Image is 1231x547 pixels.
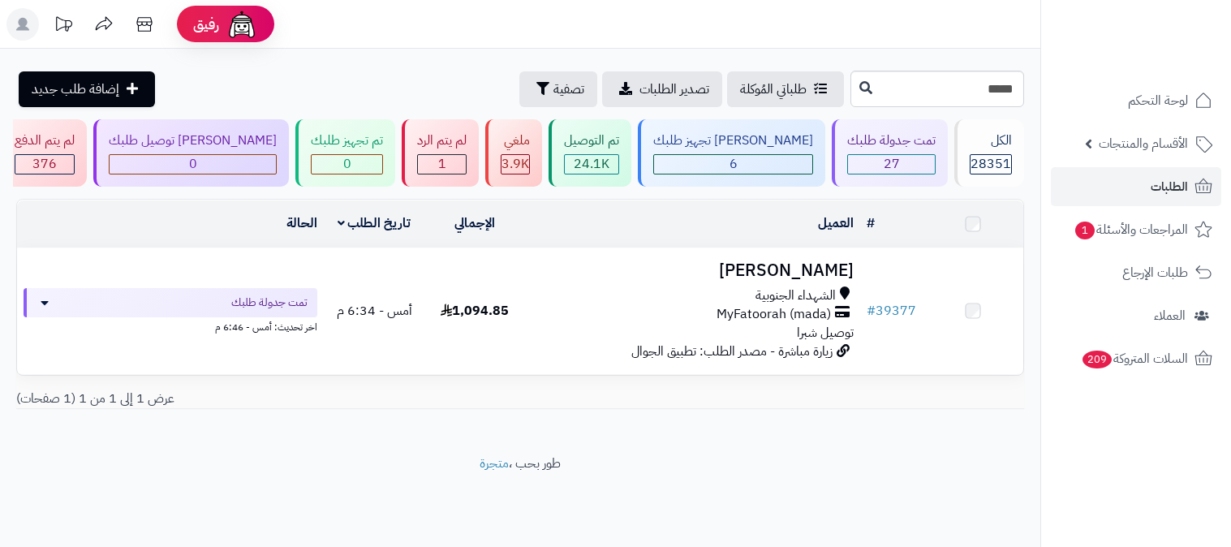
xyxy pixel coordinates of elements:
span: 27 [884,154,900,174]
div: عرض 1 إلى 1 من 1 (1 صفحات) [4,390,520,408]
div: 0 [110,155,276,174]
a: الإجمالي [454,213,495,233]
h3: [PERSON_NAME] [532,261,854,280]
span: # [867,301,876,321]
span: 3.9K [501,154,529,174]
span: 6 [730,154,738,174]
div: 0 [312,155,382,174]
div: 24063 [565,155,618,174]
div: تم التوصيل [564,131,619,150]
img: ai-face.png [226,8,258,41]
img: logo-2.png [1121,41,1216,75]
div: ملغي [501,131,530,150]
a: الطلبات [1051,167,1221,206]
span: 376 [32,154,57,174]
a: تمت جدولة طلبك 27 [829,119,951,187]
span: 0 [343,154,351,174]
span: الشهداء الجنوبية [755,286,836,305]
a: # [867,213,875,233]
span: رفيق [193,15,219,34]
div: [PERSON_NAME] توصيل طلبك [109,131,277,150]
a: #39377 [867,301,916,321]
span: طلبات الإرجاع [1122,261,1188,284]
span: 0 [189,154,197,174]
span: العملاء [1154,304,1186,327]
div: 3874 [501,155,529,174]
span: إضافة طلب جديد [32,80,119,99]
a: المراجعات والأسئلة1 [1051,210,1221,249]
span: توصيل شبرا [797,323,854,342]
div: اخر تحديث: أمس - 6:46 م [24,317,317,334]
a: تم تجهيز طلبك 0 [292,119,398,187]
div: الكل [970,131,1012,150]
a: طلباتي المُوكلة [727,71,844,107]
div: تمت جدولة طلبك [847,131,936,150]
a: العميل [818,213,854,233]
span: 24.1K [574,154,609,174]
a: إضافة طلب جديد [19,71,155,107]
span: 28351 [971,154,1011,174]
span: 1 [1075,222,1095,239]
div: لم يتم الدفع [15,131,75,150]
div: 1 [418,155,466,174]
span: أمس - 6:34 م [337,301,412,321]
a: طلبات الإرجاع [1051,253,1221,292]
span: 1 [438,154,446,174]
a: لم يتم الرد 1 [398,119,482,187]
span: السلات المتروكة [1081,347,1188,370]
div: تم تجهيز طلبك [311,131,383,150]
a: [PERSON_NAME] تجهيز طلبك 6 [635,119,829,187]
div: 376 [15,155,74,174]
span: تصدير الطلبات [639,80,709,99]
a: لوحة التحكم [1051,81,1221,120]
a: ملغي 3.9K [482,119,545,187]
span: تمت جدولة طلبك [231,295,308,311]
div: 27 [848,155,935,174]
span: لوحة التحكم [1128,89,1188,112]
span: الأقسام والمنتجات [1099,132,1188,155]
a: الحالة [286,213,317,233]
span: MyFatoorah (mada) [717,305,831,324]
span: المراجعات والأسئلة [1074,218,1188,241]
a: تحديثات المنصة [43,8,84,45]
div: لم يتم الرد [417,131,467,150]
a: الكل28351 [951,119,1027,187]
a: العملاء [1051,296,1221,335]
button: تصفية [519,71,597,107]
span: الطلبات [1151,175,1188,198]
div: 6 [654,155,812,174]
a: تم التوصيل 24.1K [545,119,635,187]
span: طلباتي المُوكلة [740,80,807,99]
a: [PERSON_NAME] توصيل طلبك 0 [90,119,292,187]
a: السلات المتروكة209 [1051,339,1221,378]
span: 209 [1083,351,1112,368]
div: [PERSON_NAME] تجهيز طلبك [653,131,813,150]
a: تصدير الطلبات [602,71,722,107]
a: متجرة [480,454,509,473]
span: زيارة مباشرة - مصدر الطلب: تطبيق الجوال [631,342,833,361]
span: تصفية [553,80,584,99]
span: 1,094.85 [441,301,509,321]
a: تاريخ الطلب [338,213,411,233]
